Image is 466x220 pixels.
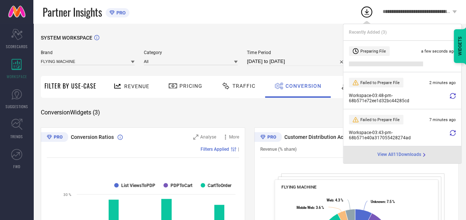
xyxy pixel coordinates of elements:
span: SYSTEM WORKSPACE [41,35,92,41]
span: Customer Distribution Across Device/OS [284,134,379,140]
text: List ViewsToPDP [121,183,155,188]
text: 30 % [63,193,71,197]
span: Revenue [124,83,149,89]
span: Filter By Use-Case [44,81,96,90]
input: Select time period [247,57,347,66]
span: SCORECARDS [6,44,28,49]
span: Conversion [285,83,321,89]
span: View All 11 Downloads [377,152,421,158]
span: a few seconds ago [421,49,456,54]
span: FWD [13,164,20,169]
a: View All11Downloads [377,152,427,158]
span: Revenue (% share) [260,147,297,152]
span: Recently Added ( 3 ) [349,30,387,35]
span: More [229,134,239,140]
span: Filters Applied [201,147,229,152]
span: Conversion Ratios [71,134,114,140]
span: Partner Insights [43,4,102,20]
span: PRO [115,10,126,16]
tspan: Web [327,198,333,202]
span: WORKSPACE [7,74,27,79]
span: Failed to Prepare File [360,80,400,85]
span: Failed to Prepare File [360,117,400,122]
span: TRENDS [10,134,23,139]
div: Open download page [377,152,427,158]
tspan: Mobile Web [297,206,314,210]
div: Premium [254,132,282,143]
span: Conversion Widgets ( 3 ) [41,109,100,116]
span: FLYING MACHINE [281,184,317,190]
text: : 4.3 % [327,198,343,202]
span: Time Period [247,50,347,55]
div: Premium [41,132,68,143]
text: : 3.6 % [297,206,324,210]
span: Category [144,50,238,55]
span: Preparing File [360,49,386,54]
tspan: Unknown [370,199,384,203]
text: CartToOrder [208,183,232,188]
div: Open download list [360,5,373,19]
div: Retry [450,93,456,103]
span: Analyse [200,134,216,140]
svg: Zoom [193,134,198,140]
span: Pricing [179,83,202,89]
text: PDPToCart [171,183,192,188]
span: Workspace - 03:43-pm - 68b571e40a317055428274ad [349,130,448,140]
div: Retry [450,130,456,140]
span: SUGGESTIONS [6,104,28,109]
span: 7 minutes ago [429,117,456,122]
span: Traffic [232,83,255,89]
text: : 7.5 % [370,199,394,203]
span: Workspace - 03:48-pm - 68b571e72ee1d32bc44285cd [349,93,448,103]
span: Brand [41,50,135,55]
span: 2 minutes ago [429,80,456,85]
span: | [238,147,239,152]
